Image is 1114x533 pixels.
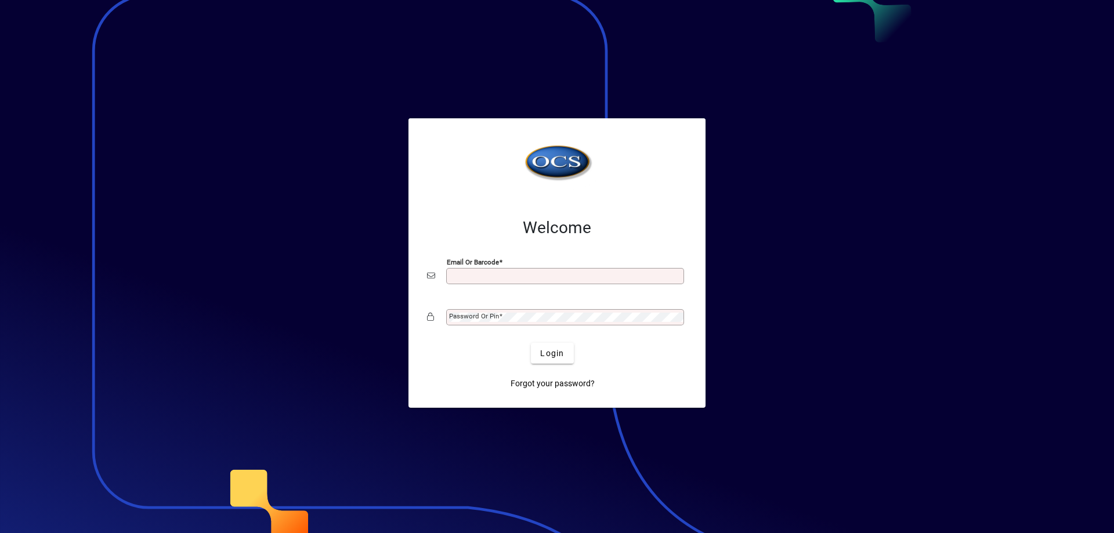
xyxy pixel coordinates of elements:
mat-label: Password or Pin [449,312,499,320]
span: Login [540,347,564,360]
span: Forgot your password? [511,378,595,390]
mat-label: Email or Barcode [447,258,499,266]
button: Login [531,343,573,364]
h2: Welcome [427,218,687,238]
a: Forgot your password? [506,373,599,394]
